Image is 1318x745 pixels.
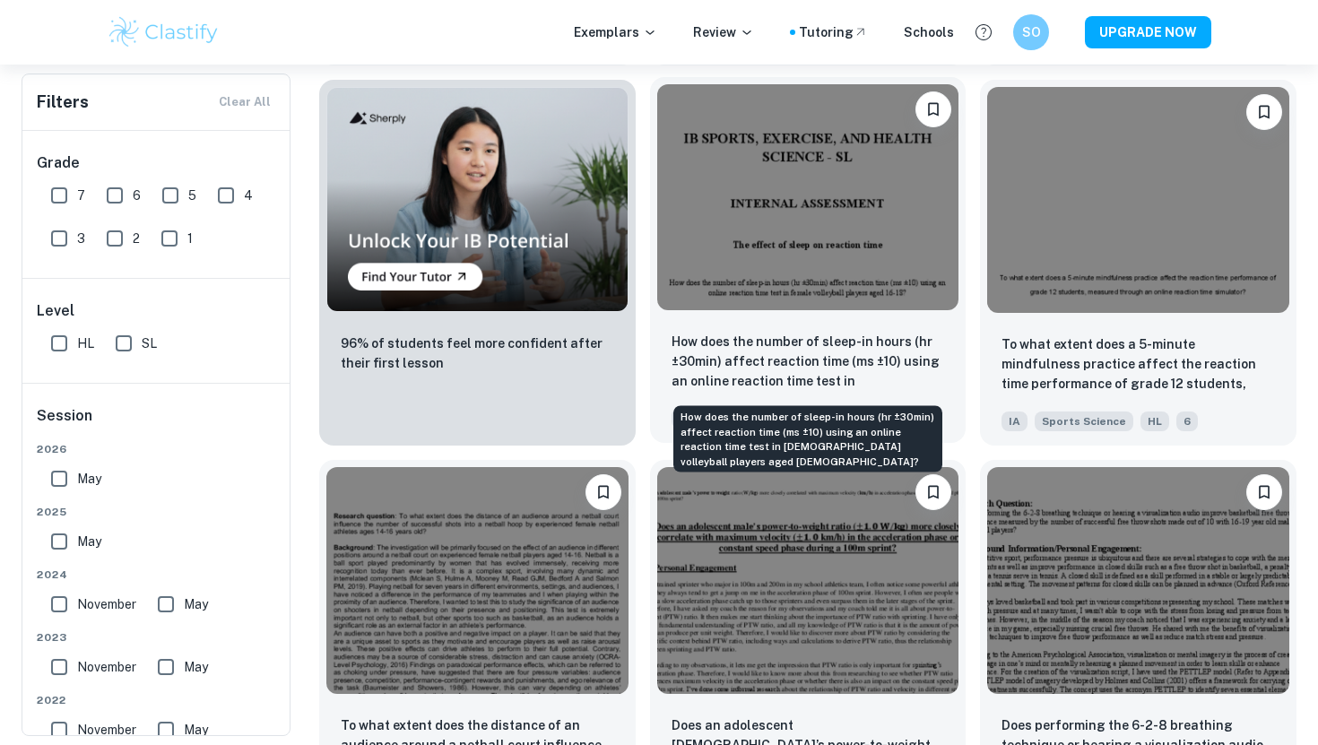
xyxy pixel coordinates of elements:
[657,84,959,310] img: Sports Science IA example thumbnail: How does the number of sleep-in hours (h
[693,22,754,42] p: Review
[319,80,636,446] a: Thumbnail96% of students feel more confident after their first lesson
[1035,411,1133,431] span: Sports Science
[904,22,954,42] a: Schools
[37,567,277,583] span: 2024
[799,22,868,42] a: Tutoring
[1176,411,1198,431] span: 6
[188,186,196,205] span: 5
[650,80,967,446] a: BookmarkHow does the number of sleep-in hours (hr ±30min) affect reaction time (ms ±10) using an ...
[574,22,657,42] p: Exemplars
[37,629,277,645] span: 2023
[1002,334,1275,395] p: To what extent does a 5-minute mindfulness practice affect the reaction time performance of grade...
[142,334,157,353] span: SL
[184,720,208,740] span: May
[37,692,277,708] span: 2022
[672,332,945,393] p: How does the number of sleep-in hours (hr ±30min) affect reaction time (ms ±10) using an online r...
[77,186,85,205] span: 7
[1021,22,1042,42] h6: SO
[37,405,277,441] h6: Session
[1002,411,1028,431] span: IA
[77,532,101,551] span: May
[968,17,999,48] button: Help and Feedback
[37,152,277,174] h6: Grade
[585,474,621,510] button: Bookmark
[77,594,136,614] span: November
[341,334,614,373] p: 96% of students feel more confident after their first lesson
[1246,474,1282,510] button: Bookmark
[915,91,951,127] button: Bookmark
[244,186,253,205] span: 4
[1140,411,1169,431] span: HL
[326,87,629,312] img: Thumbnail
[1246,94,1282,130] button: Bookmark
[107,14,221,50] img: Clastify logo
[184,657,208,677] span: May
[1013,14,1049,50] button: SO
[987,467,1289,693] img: Sports Science IA example thumbnail: Does performing the 6-2-8 breathing tech
[1085,16,1211,48] button: UPGRADE NOW
[37,90,89,115] h6: Filters
[915,474,951,510] button: Bookmark
[37,441,277,457] span: 2026
[77,229,85,248] span: 3
[187,229,193,248] span: 1
[980,80,1296,446] a: Bookmark To what extent does a 5-minute mindfulness practice affect the reaction time performance...
[37,300,277,322] h6: Level
[133,229,140,248] span: 2
[673,406,942,472] div: How does the number of sleep-in hours (hr ±30min) affect reaction time (ms ±10) using an online r...
[184,594,208,614] span: May
[37,504,277,520] span: 2025
[987,87,1289,313] img: Sports Science IA example thumbnail: To what extent does a 5-minute mindfuln
[657,467,959,693] img: Sports Science IA example thumbnail: Does an adolescent male’s power-to-weigh
[133,186,141,205] span: 6
[77,334,94,353] span: HL
[326,467,629,693] img: Sports Science IA example thumbnail: To what extent does the distance of an a
[77,720,136,740] span: November
[77,469,101,489] span: May
[77,657,136,677] span: November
